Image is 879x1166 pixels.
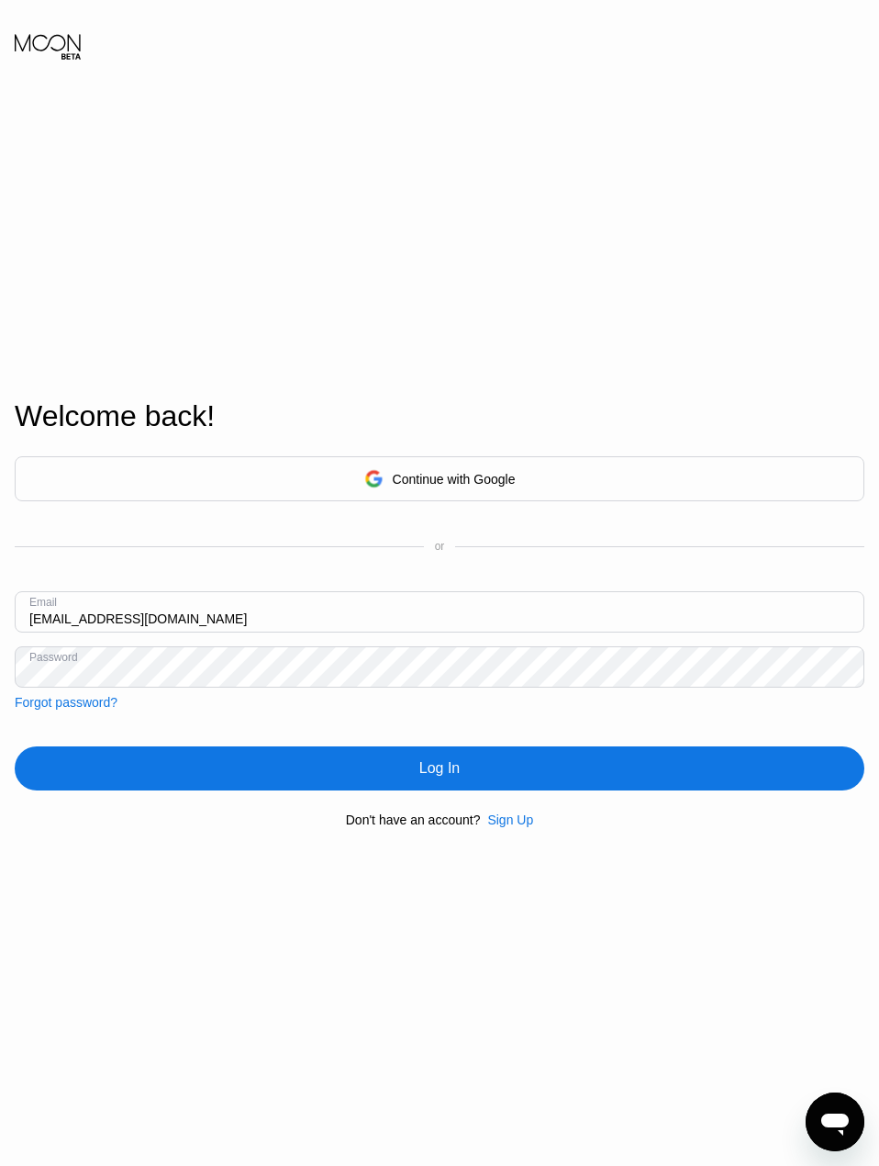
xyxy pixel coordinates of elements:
div: Log In [15,746,864,790]
div: Sign Up [480,813,533,827]
div: Forgot password? [15,695,117,710]
iframe: Button to launch messaging window [806,1093,864,1151]
div: or [435,540,445,553]
div: Continue with Google [393,472,516,487]
div: Email [29,596,57,609]
div: Don't have an account? [346,813,481,827]
div: Welcome back! [15,399,864,433]
div: Sign Up [487,813,533,827]
div: Log In [419,759,460,778]
div: Password [29,651,78,664]
div: Continue with Google [15,456,864,501]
